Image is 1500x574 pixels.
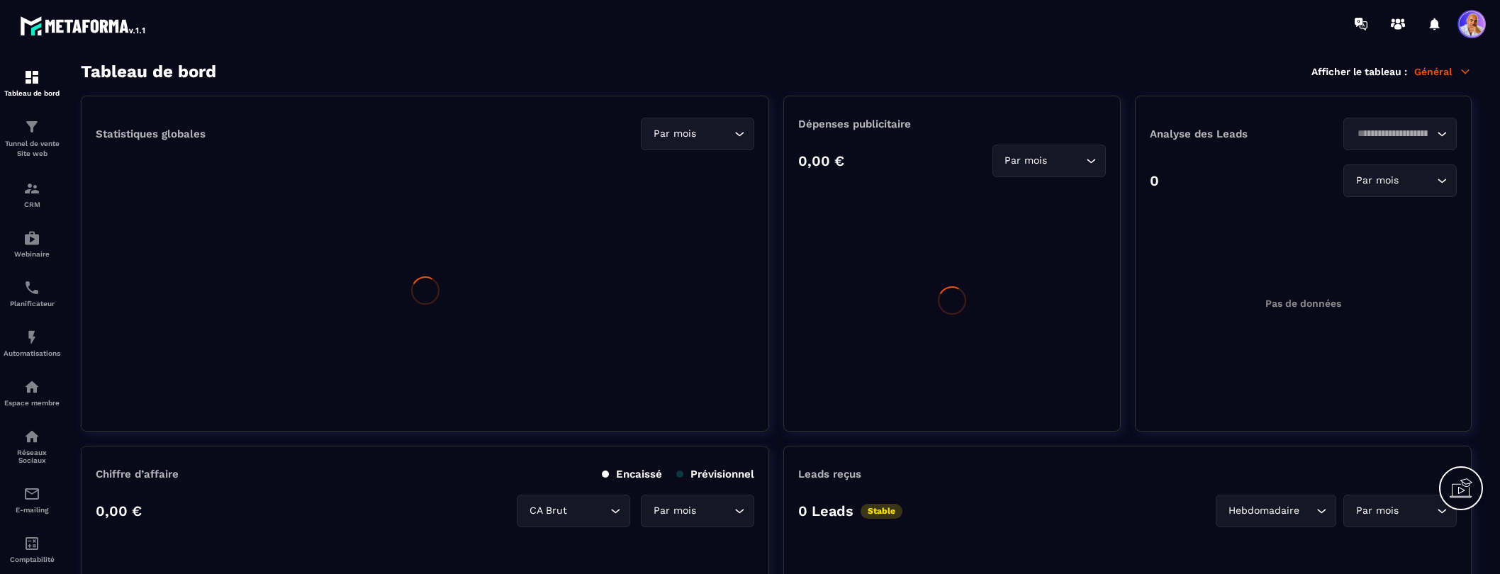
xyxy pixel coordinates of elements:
[20,13,147,38] img: logo
[4,349,60,357] p: Automatisations
[4,475,60,524] a: emailemailE-mailing
[4,399,60,407] p: Espace membre
[4,250,60,258] p: Webinaire
[798,118,1105,130] p: Dépenses publicitaire
[4,139,60,159] p: Tunnel de vente Site web
[4,201,60,208] p: CRM
[1002,153,1051,169] span: Par mois
[4,89,60,97] p: Tableau de bord
[1150,172,1159,189] p: 0
[992,145,1106,177] div: Search for option
[676,468,754,480] p: Prévisionnel
[4,318,60,368] a: automationsautomationsAutomatisations
[650,503,699,519] span: Par mois
[96,502,142,519] p: 0,00 €
[23,279,40,296] img: scheduler
[1343,164,1457,197] div: Search for option
[1401,503,1433,519] input: Search for option
[4,417,60,475] a: social-networksocial-networkRéseaux Sociaux
[798,468,861,480] p: Leads reçus
[861,504,902,519] p: Stable
[23,118,40,135] img: formation
[699,126,731,142] input: Search for option
[798,152,844,169] p: 0,00 €
[23,69,40,86] img: formation
[4,108,60,169] a: formationformationTunnel de vente Site web
[81,62,216,81] h3: Tableau de bord
[23,485,40,502] img: email
[526,503,570,519] span: CA Brut
[96,128,206,140] p: Statistiques globales
[641,495,754,527] div: Search for option
[1343,495,1457,527] div: Search for option
[699,503,731,519] input: Search for option
[4,300,60,308] p: Planificateur
[23,230,40,247] img: automations
[570,503,607,519] input: Search for option
[4,169,60,219] a: formationformationCRM
[23,428,40,445] img: social-network
[1265,298,1341,309] p: Pas de données
[1225,503,1302,519] span: Hebdomadaire
[798,502,853,519] p: 0 Leads
[1353,503,1401,519] span: Par mois
[602,468,662,480] p: Encaissé
[96,468,179,480] p: Chiffre d’affaire
[650,126,699,142] span: Par mois
[1302,503,1313,519] input: Search for option
[23,180,40,197] img: formation
[4,556,60,563] p: Comptabilité
[4,58,60,108] a: formationformationTableau de bord
[4,219,60,269] a: automationsautomationsWebinaire
[1343,118,1457,150] div: Search for option
[1216,495,1336,527] div: Search for option
[1401,173,1433,188] input: Search for option
[4,269,60,318] a: schedulerschedulerPlanificateur
[1150,128,1304,140] p: Analyse des Leads
[23,535,40,552] img: accountant
[23,329,40,346] img: automations
[23,378,40,395] img: automations
[517,495,630,527] div: Search for option
[4,506,60,514] p: E-mailing
[4,449,60,464] p: Réseaux Sociaux
[4,524,60,574] a: accountantaccountantComptabilité
[1353,126,1433,142] input: Search for option
[1353,173,1401,188] span: Par mois
[1311,66,1407,77] p: Afficher le tableau :
[1414,65,1472,78] p: Général
[641,118,754,150] div: Search for option
[4,368,60,417] a: automationsautomationsEspace membre
[1051,153,1082,169] input: Search for option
